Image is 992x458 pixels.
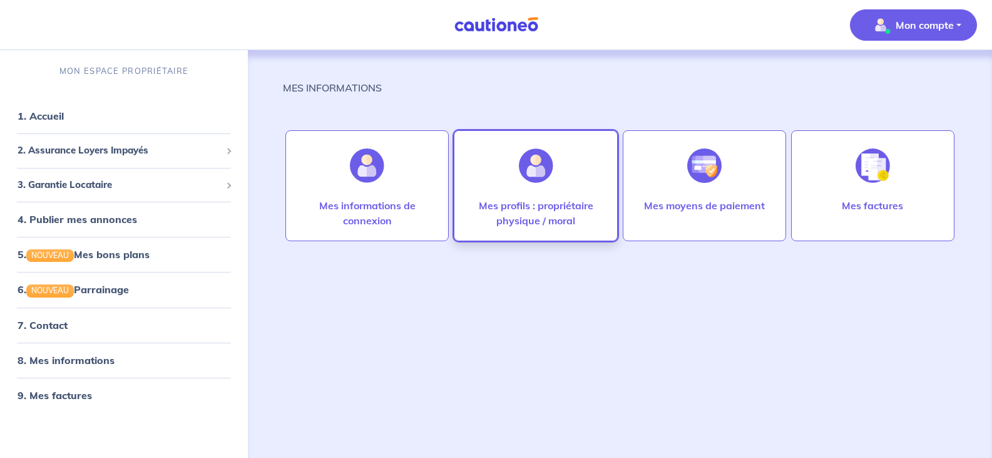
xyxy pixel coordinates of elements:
button: illu_account_valid_menu.svgMon compte [850,9,977,41]
span: 2. Assurance Loyers Impayés [18,143,221,158]
div: 9. Mes factures [5,383,243,408]
div: 8. Mes informations [5,348,243,373]
a: 4. Publier mes annonces [18,213,137,226]
div: 3. Garantie Locataire [5,173,243,197]
a: 9. Mes factures [18,389,92,402]
img: illu_invoice.svg [856,148,890,183]
img: Cautioneo [449,17,543,33]
div: 6.NOUVEAUParrainage [5,277,243,302]
a: 7. Contact [18,319,68,331]
a: 8. Mes informations [18,354,115,367]
p: MES INFORMATIONS [283,80,382,95]
a: 6.NOUVEAUParrainage [18,283,129,296]
div: 4. Publier mes annonces [5,207,243,232]
p: Mes profils : propriétaire physique / moral [467,198,604,228]
a: 1. Accueil [18,110,64,122]
div: 2. Assurance Loyers Impayés [5,138,243,163]
a: 5.NOUVEAUMes bons plans [18,248,150,261]
p: Mes informations de connexion [299,198,436,228]
img: illu_credit_card_no_anim.svg [687,148,722,183]
div: 5.NOUVEAUMes bons plans [5,242,243,267]
p: Mon compte [896,18,954,33]
img: illu_account_valid_menu.svg [871,15,891,35]
p: MON ESPACE PROPRIÉTAIRE [59,65,188,77]
p: Mes factures [842,198,903,213]
img: illu_account.svg [350,148,384,183]
div: 1. Accueil [5,103,243,128]
span: 3. Garantie Locataire [18,178,221,192]
p: Mes moyens de paiement [644,198,765,213]
img: illu_account_add.svg [519,148,553,183]
div: 7. Contact [5,313,243,338]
